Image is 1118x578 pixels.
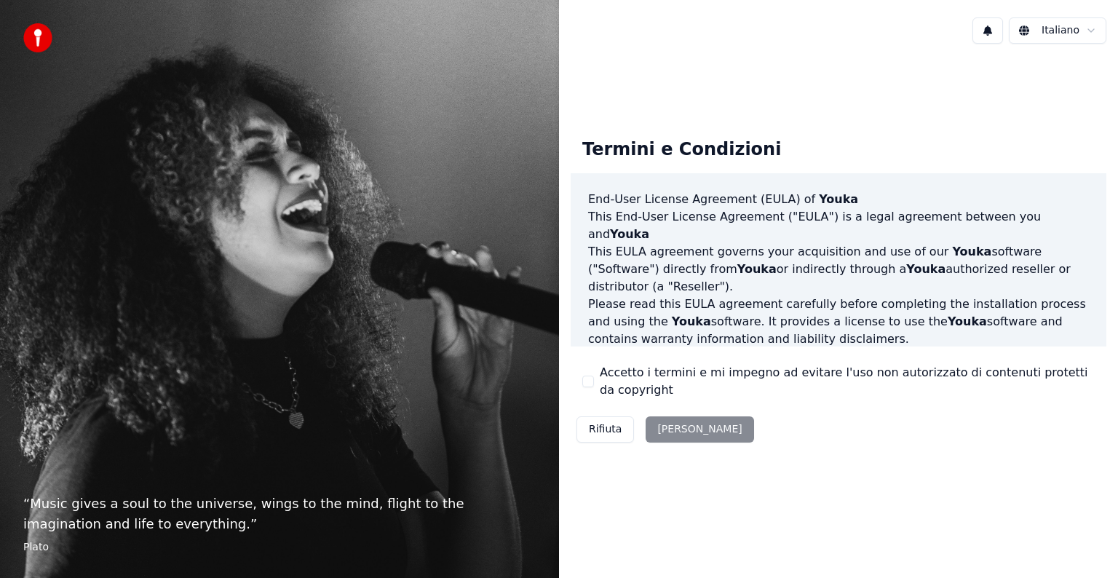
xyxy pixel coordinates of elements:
span: Youka [948,314,987,328]
span: Youka [906,262,945,276]
button: Rifiuta [576,416,634,443]
img: youka [23,23,52,52]
div: Termini e Condizioni [571,127,793,173]
label: Accetto i termini e mi impegno ad evitare l'uso non autorizzato di contenuti protetti da copyright [600,364,1095,399]
h3: End-User License Agreement (EULA) of [588,191,1089,208]
span: Youka [819,192,858,206]
span: Youka [672,314,711,328]
p: This EULA agreement governs your acquisition and use of our software ("Software") directly from o... [588,243,1089,296]
span: Youka [737,262,777,276]
p: “ Music gives a soul to the universe, wings to the mind, flight to the imagination and life to ev... [23,494,536,534]
span: Youka [610,227,649,241]
span: Youka [952,245,991,258]
footer: Plato [23,540,536,555]
p: Please read this EULA agreement carefully before completing the installation process and using th... [588,296,1089,348]
p: This End-User License Agreement ("EULA") is a legal agreement between you and [588,208,1089,243]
